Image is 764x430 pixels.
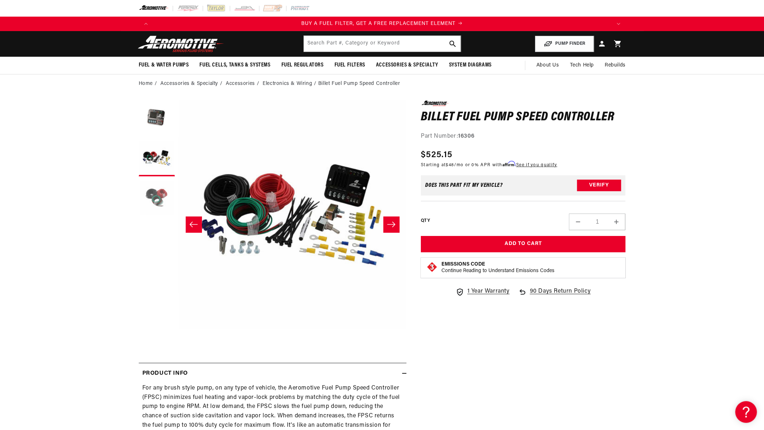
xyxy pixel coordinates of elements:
span: System Diagrams [449,61,492,69]
button: Verify [577,180,621,191]
a: Electronics & Wiring [263,80,312,88]
span: $525.15 [421,149,452,162]
button: search button [445,36,461,52]
span: About Us [536,63,559,68]
span: Fuel Regulators [281,61,324,69]
img: Aeromotive [136,35,226,52]
span: Fuel Cells, Tanks & Systems [199,61,270,69]
summary: Fuel Filters [329,57,371,74]
button: Translation missing: en.sections.announcements.previous_announcement [139,17,153,31]
span: Fuel & Water Pumps [139,61,189,69]
a: Home [139,80,153,88]
nav: breadcrumbs [139,80,626,88]
span: Accessories & Specialty [376,61,438,69]
strong: Emissions Code [441,262,485,267]
div: 2 of 4 [153,20,611,28]
li: Accessories & Specialty [160,80,224,88]
h1: Billet Fuel Pump Speed Controller [421,112,626,123]
div: Part Number: [421,132,626,141]
p: Starting at /mo or 0% APR with . [421,162,557,168]
button: Load image 3 in gallery view [139,180,175,216]
li: Billet Fuel Pump Speed Controller [318,80,400,88]
strong: 16306 [458,133,474,139]
span: Rebuilds [605,61,626,69]
summary: Product Info [139,363,406,384]
label: QTY [421,218,430,224]
button: Slide right [383,216,399,232]
span: Affirm [502,161,515,167]
span: Fuel Filters [334,61,365,69]
div: Does This part fit My vehicle? [425,182,503,188]
img: Emissions code [426,261,438,273]
summary: Fuel & Water Pumps [133,57,194,74]
button: Translation missing: en.sections.announcements.next_announcement [611,17,626,31]
summary: Fuel Cells, Tanks & Systems [194,57,276,74]
button: Slide left [186,216,202,232]
h2: Product Info [142,369,188,378]
span: Tech Help [570,61,593,69]
span: BUY A FUEL FILTER, GET A FREE REPLACEMENT ELEMENT [301,21,456,26]
summary: Tech Help [564,57,599,74]
button: Load image 1 in gallery view [139,100,175,137]
p: Continue Reading to Understand Emissions Codes [441,268,554,274]
div: Announcement [153,20,611,28]
summary: Accessories & Specialty [371,57,444,74]
button: Load image 2 in gallery view [139,140,175,176]
summary: System Diagrams [444,57,497,74]
a: 1 Year Warranty [456,287,509,296]
button: Emissions CodeContinue Reading to Understand Emissions Codes [441,261,554,274]
button: Add to Cart [421,236,626,252]
a: See if you qualify - Learn more about Affirm Financing (opens in modal) [516,163,557,167]
a: Accessories [226,80,255,88]
button: PUMP FINDER [535,36,594,52]
media-gallery: Gallery Viewer [139,100,406,348]
span: $48 [446,163,454,167]
a: BUY A FUEL FILTER, GET A FREE REPLACEMENT ELEMENT [153,20,611,28]
a: About Us [531,57,564,74]
a: 90 Days Return Policy [518,287,591,304]
span: 1 Year Warranty [467,287,509,296]
summary: Rebuilds [599,57,631,74]
summary: Fuel Regulators [276,57,329,74]
input: Search by Part Number, Category or Keyword [304,36,461,52]
span: 90 Days Return Policy [530,287,591,304]
slideshow-component: Translation missing: en.sections.announcements.announcement_bar [121,17,644,31]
